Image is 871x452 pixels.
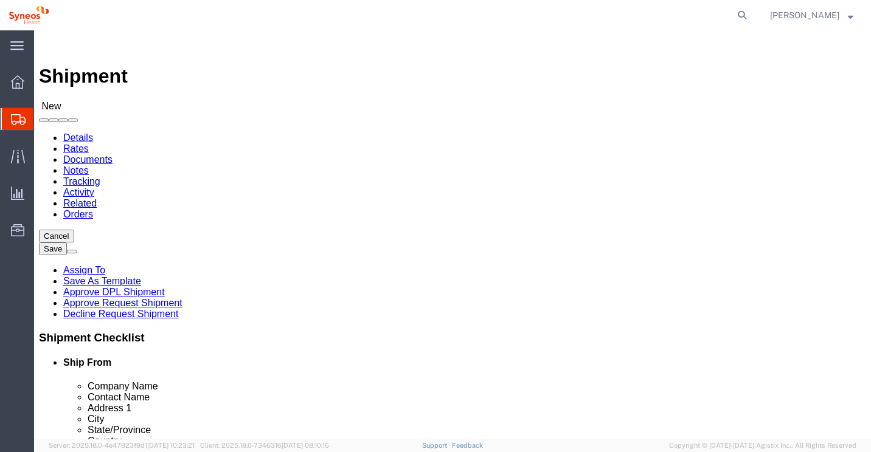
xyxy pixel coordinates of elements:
a: Feedback [452,442,483,449]
iframe: FS Legacy Container [34,30,871,439]
span: Beth Lomax [770,9,839,22]
img: logo [9,6,49,24]
a: Support [422,442,453,449]
span: Client: 2025.18.0-7346316 [200,442,329,449]
span: Copyright © [DATE]-[DATE] Agistix Inc., All Rights Reserved [669,440,856,451]
span: [DATE] 10:23:21 [147,442,195,449]
span: Server: 2025.18.0-4e47823f9d1 [49,442,195,449]
span: [DATE] 08:10:16 [282,442,329,449]
button: [PERSON_NAME] [769,8,854,22]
